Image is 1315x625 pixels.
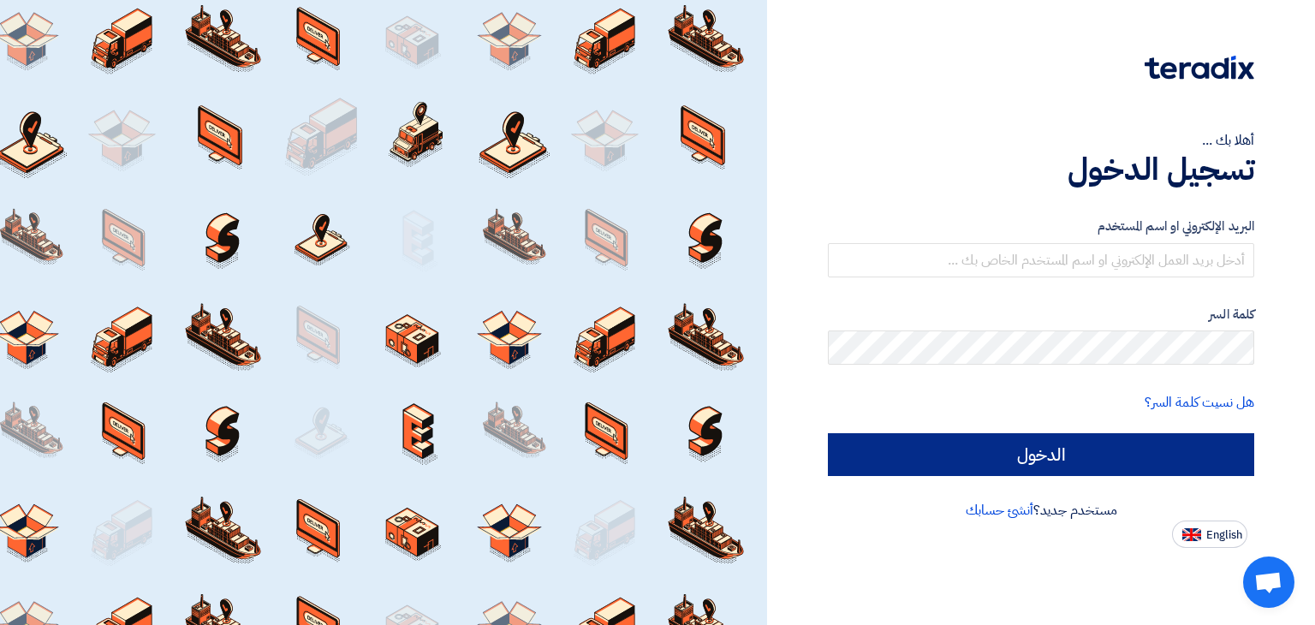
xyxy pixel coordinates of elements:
a: هل نسيت كلمة السر؟ [1145,392,1254,413]
label: البريد الإلكتروني او اسم المستخدم [828,217,1254,236]
img: Teradix logo [1145,56,1254,80]
a: أنشئ حسابك [966,500,1033,521]
div: مستخدم جديد؟ [828,500,1254,521]
div: أهلا بك ... [828,130,1254,151]
label: كلمة السر [828,305,1254,324]
span: English [1206,529,1242,541]
input: أدخل بريد العمل الإلكتروني او اسم المستخدم الخاص بك ... [828,243,1254,277]
button: English [1172,521,1247,548]
img: en-US.png [1182,528,1201,541]
div: Open chat [1243,557,1294,608]
input: الدخول [828,433,1254,476]
h1: تسجيل الدخول [828,151,1254,188]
